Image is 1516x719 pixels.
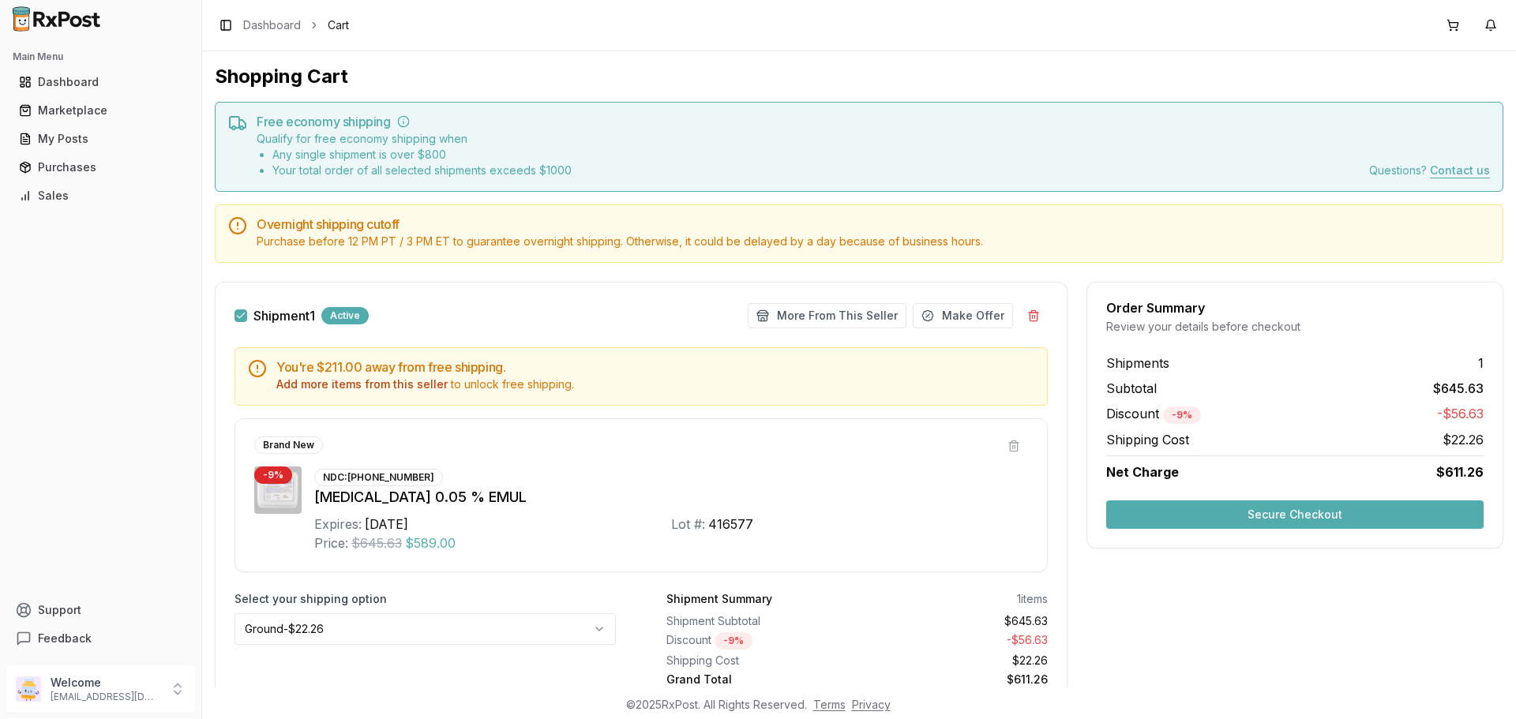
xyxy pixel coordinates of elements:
[405,534,456,552] span: $589.00
[6,624,195,653] button: Feedback
[254,466,292,484] div: - 9 %
[864,613,1049,629] div: $645.63
[1443,430,1484,449] span: $22.26
[6,6,107,32] img: RxPost Logo
[243,17,349,33] nav: breadcrumb
[1163,406,1201,424] div: - 9 %
[254,466,302,514] img: Restasis 0.05 % EMUL
[1106,379,1157,398] span: Subtotal
[235,591,616,607] label: Select your shipping option
[6,183,195,208] button: Sales
[257,218,1490,230] h5: Overnight shipping cutoff
[257,115,1490,128] h5: Free economy shipping
[1478,354,1484,373] span: 1
[272,163,572,178] li: Your total order of all selected shipments exceeds $ 1000
[1437,404,1484,424] span: -$56.63
[314,486,1028,508] div: [MEDICAL_DATA] 0.05 % EMUL
[272,147,572,163] li: Any single shipment is over $ 800
[351,534,402,552] span: $645.63
[864,672,1049,687] div: $611.26
[276,361,1034,373] h5: You're $211.00 away from free shipping.
[365,515,408,534] div: [DATE]
[1106,319,1484,335] div: Review your details before checkout
[1433,379,1484,398] span: $645.63
[13,68,189,96] a: Dashboard
[328,17,349,33] span: Cart
[321,307,369,324] div: Active
[13,51,189,63] h2: Main Menu
[257,234,1490,249] div: Purchase before 12 PM PT / 3 PM ET to guarantee overnight shipping. Otherwise, it could be delaye...
[813,698,846,711] a: Terms
[51,691,160,703] p: [EMAIL_ADDRESS][DOMAIN_NAME]
[1106,464,1179,480] span: Net Charge
[1106,354,1169,373] span: Shipments
[13,182,189,210] a: Sales
[864,653,1049,668] div: $22.26
[748,303,906,328] button: More From This Seller
[666,632,851,650] div: Discount
[314,469,443,486] div: NDC: [PHONE_NUMBER]
[314,515,362,534] div: Expires:
[6,69,195,95] button: Dashboard
[852,698,891,711] a: Privacy
[671,515,705,534] div: Lot #:
[6,155,195,180] button: Purchases
[19,74,182,90] div: Dashboard
[1017,591,1048,607] div: 1 items
[913,303,1013,328] button: Make Offer
[6,126,195,152] button: My Posts
[1369,163,1490,178] div: Questions?
[715,632,752,650] div: - 9 %
[6,596,195,624] button: Support
[13,153,189,182] a: Purchases
[13,96,189,125] a: Marketplace
[243,17,301,33] a: Dashboard
[1106,500,1484,529] button: Secure Checkout
[6,98,195,123] button: Marketplace
[276,376,448,392] button: Add more items from this seller
[257,131,572,178] div: Qualify for free economy shipping when
[708,515,753,534] div: 416577
[666,613,851,629] div: Shipment Subtotal
[38,631,92,646] span: Feedback
[253,309,315,322] span: Shipment 1
[1106,406,1201,421] span: Discount
[314,534,348,552] div: Price:
[13,125,189,153] a: My Posts
[51,675,160,691] p: Welcome
[19,103,182,118] div: Marketplace
[1106,301,1484,314] div: Order Summary
[19,159,182,175] div: Purchases
[1436,462,1484,481] span: $611.26
[276,376,1034,392] div: to unlock free shipping.
[864,632,1049,650] div: - $56.63
[666,653,851,668] div: Shipping Cost
[254,436,323,454] div: Brand New
[666,591,772,607] div: Shipment Summary
[19,188,182,204] div: Sales
[215,64,1503,89] h1: Shopping Cart
[1106,430,1189,449] span: Shipping Cost
[16,676,41,702] img: User avatar
[666,672,851,687] div: Grand Total
[19,131,182,147] div: My Posts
